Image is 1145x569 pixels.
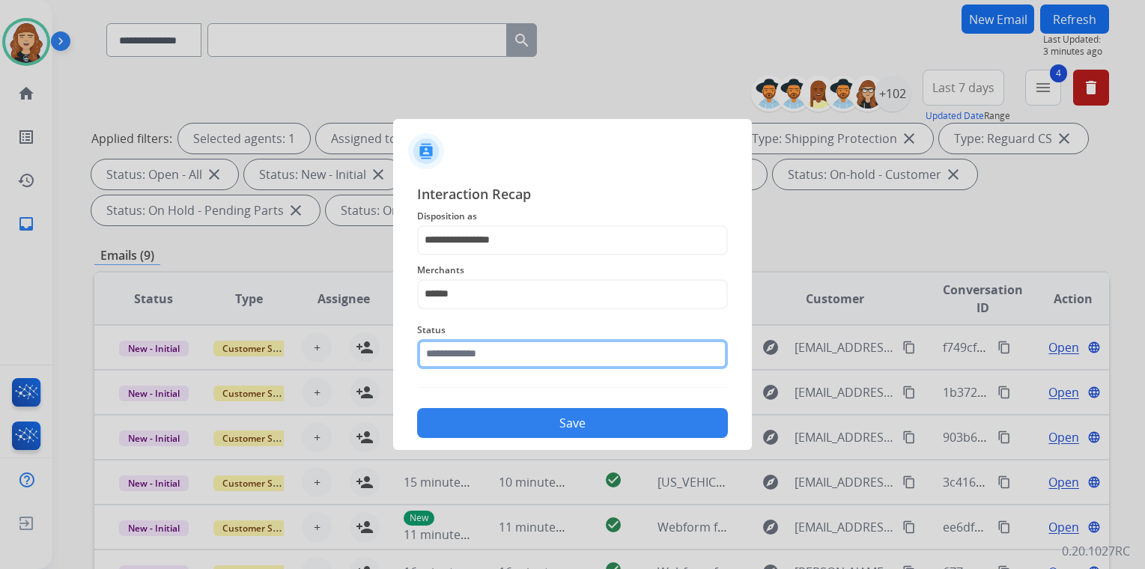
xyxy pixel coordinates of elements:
span: Status [417,321,728,339]
span: Merchants [417,261,728,279]
img: contactIcon [408,133,444,169]
p: 0.20.1027RC [1062,542,1130,560]
span: Disposition as [417,207,728,225]
img: contact-recap-line.svg [417,387,728,388]
button: Save [417,408,728,438]
span: Interaction Recap [417,183,728,207]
